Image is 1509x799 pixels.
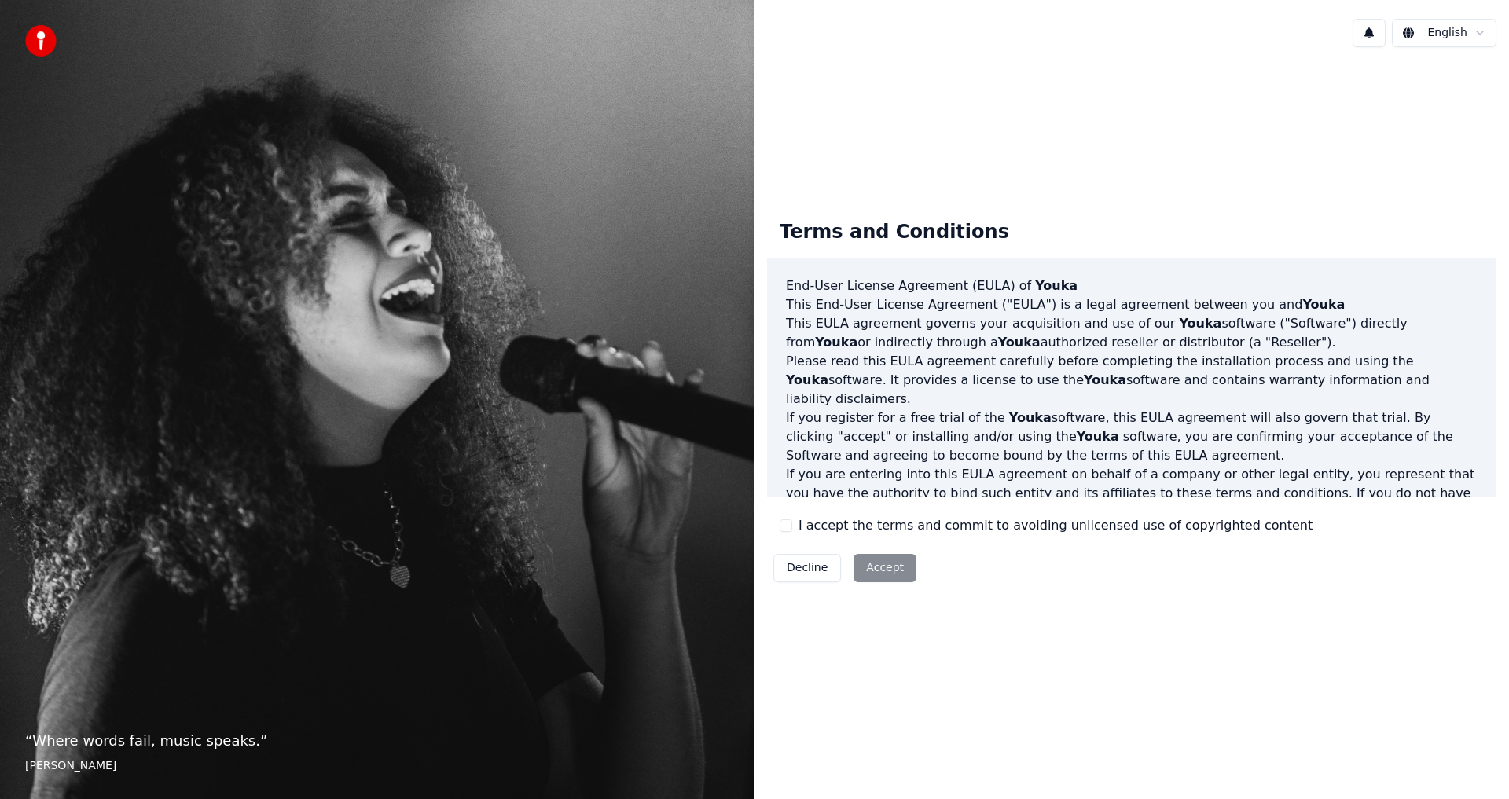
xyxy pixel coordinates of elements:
[1179,316,1221,331] span: Youka
[786,295,1478,314] p: This End-User License Agreement ("EULA") is a legal agreement between you and
[1009,410,1052,425] span: Youka
[1035,278,1078,293] span: Youka
[1084,372,1126,387] span: Youka
[786,352,1478,409] p: Please read this EULA agreement carefully before completing the installation process and using th...
[815,335,857,350] span: Youka
[25,730,729,752] p: “ Where words fail, music speaks. ”
[799,516,1313,535] label: I accept the terms and commit to avoiding unlicensed use of copyrighted content
[786,372,828,387] span: Youka
[1302,297,1345,312] span: Youka
[786,314,1478,352] p: This EULA agreement governs your acquisition and use of our software ("Software") directly from o...
[786,277,1478,295] h3: End-User License Agreement (EULA) of
[786,409,1478,465] p: If you register for a free trial of the software, this EULA agreement will also govern that trial...
[998,335,1041,350] span: Youka
[767,207,1022,258] div: Terms and Conditions
[25,25,57,57] img: youka
[25,758,729,774] footer: [PERSON_NAME]
[773,554,841,582] button: Decline
[1077,429,1119,444] span: Youka
[786,465,1478,541] p: If you are entering into this EULA agreement on behalf of a company or other legal entity, you re...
